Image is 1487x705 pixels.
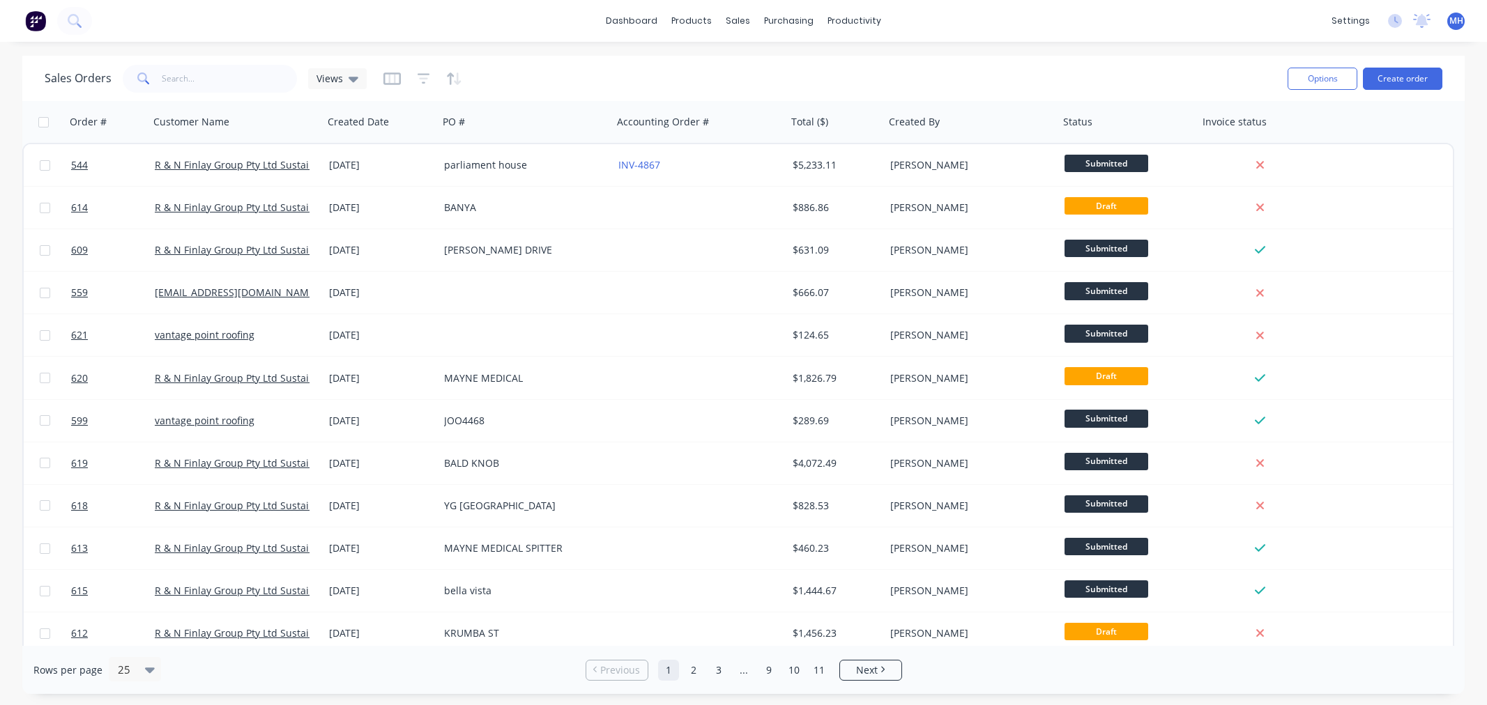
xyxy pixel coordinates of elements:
[1203,115,1267,129] div: Invoice status
[444,201,599,215] div: BANYA
[1065,410,1148,427] span: Submitted
[1065,538,1148,555] span: Submitted
[317,71,343,86] span: Views
[444,371,599,385] div: MAYNE MEDICAL
[890,584,1045,598] div: [PERSON_NAME]
[71,158,88,172] span: 544
[443,115,465,129] div: PO #
[71,187,155,228] a: 614
[329,371,433,385] div: [DATE]
[793,584,875,598] div: $1,444.67
[155,158,380,171] a: R & N Finlay Group Pty Ltd Sustainable Cladding
[708,660,729,681] a: Page 3
[33,663,102,677] span: Rows per page
[658,660,679,681] a: Page 1 is your current page
[1065,325,1148,342] span: Submitted
[71,229,155,271] a: 609
[71,286,88,300] span: 559
[600,663,640,677] span: Previous
[444,414,599,428] div: JOO4468
[1363,68,1442,90] button: Create order
[890,328,1045,342] div: [PERSON_NAME]
[809,660,830,681] a: Page 11
[155,584,380,597] a: R & N Finlay Group Pty Ltd Sustainable Cladding
[444,158,599,172] div: parliament house
[1065,580,1148,598] span: Submitted
[793,541,875,555] div: $460.23
[71,541,88,555] span: 613
[793,499,875,513] div: $828.53
[155,456,380,470] a: R & N Finlay Group Pty Ltd Sustainable Cladding
[580,660,908,681] ul: Pagination
[1288,68,1357,90] button: Options
[586,663,648,677] a: Previous page
[890,499,1045,513] div: [PERSON_NAME]
[1065,155,1148,172] span: Submitted
[71,584,88,598] span: 615
[71,499,88,513] span: 618
[1065,453,1148,470] span: Submitted
[155,243,380,256] a: R & N Finlay Group Pty Ltd Sustainable Cladding
[444,243,599,257] div: [PERSON_NAME] DRIVE
[71,612,155,654] a: 612
[71,371,88,385] span: 620
[821,10,888,31] div: productivity
[793,243,875,257] div: $631.09
[329,456,433,470] div: [DATE]
[71,314,155,356] a: 621
[890,541,1045,555] div: [PERSON_NAME]
[155,286,318,299] a: [EMAIL_ADDRESS][DOMAIN_NAME]
[617,115,709,129] div: Accounting Order #
[71,243,88,257] span: 609
[1065,623,1148,640] span: Draft
[444,499,599,513] div: YG [GEOGRAPHIC_DATA]
[70,115,107,129] div: Order #
[793,456,875,470] div: $4,072.49
[793,328,875,342] div: $124.65
[890,201,1045,215] div: [PERSON_NAME]
[890,414,1045,428] div: [PERSON_NAME]
[155,328,254,341] a: vantage point roofing
[71,357,155,399] a: 620
[444,626,599,640] div: KRUMBA ST
[155,371,380,385] a: R & N Finlay Group Pty Ltd Sustainable Cladding
[840,663,901,677] a: Next page
[153,115,229,129] div: Customer Name
[71,272,155,313] a: 559
[71,328,88,342] span: 621
[155,499,380,512] a: R & N Finlay Group Pty Ltd Sustainable Cladding
[758,660,779,681] a: Page 9
[71,456,88,470] span: 619
[1065,240,1148,257] span: Submitted
[890,286,1045,300] div: [PERSON_NAME]
[719,10,757,31] div: sales
[329,201,433,215] div: [DATE]
[329,158,433,172] div: [DATE]
[793,371,875,385] div: $1,826.79
[1449,15,1463,27] span: MH
[329,541,433,555] div: [DATE]
[155,414,254,427] a: vantage point roofing
[890,626,1045,640] div: [PERSON_NAME]
[1063,115,1092,129] div: Status
[889,115,940,129] div: Created By
[329,286,433,300] div: [DATE]
[329,626,433,640] div: [DATE]
[793,158,875,172] div: $5,233.11
[793,414,875,428] div: $289.69
[890,243,1045,257] div: [PERSON_NAME]
[329,414,433,428] div: [DATE]
[71,400,155,442] a: 599
[45,72,112,85] h1: Sales Orders
[791,115,828,129] div: Total ($)
[890,371,1045,385] div: [PERSON_NAME]
[793,626,875,640] div: $1,456.23
[683,660,704,681] a: Page 2
[733,660,754,681] a: Jump forward
[155,626,380,640] a: R & N Finlay Group Pty Ltd Sustainable Cladding
[162,65,298,93] input: Search...
[71,570,155,612] a: 615
[599,10,664,31] a: dashboard
[444,584,599,598] div: bella vista
[793,201,875,215] div: $886.86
